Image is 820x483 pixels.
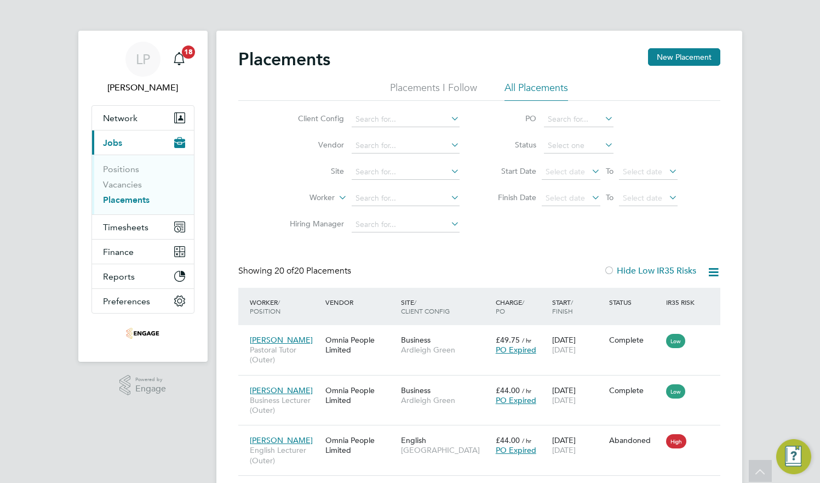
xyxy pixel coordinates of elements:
[623,167,662,177] span: Select date
[119,375,166,396] a: Powered byEngage
[663,292,701,312] div: IR35 Risk
[250,395,320,415] span: Business Lecturer (Outer)
[546,193,585,203] span: Select date
[103,179,142,190] a: Vacancies
[91,325,194,342] a: Go to home page
[552,298,573,315] span: / Finish
[496,335,520,345] span: £49.75
[103,138,122,148] span: Jobs
[323,329,398,360] div: Omnia People Limited
[666,384,685,399] span: Low
[92,240,194,264] button: Finance
[352,217,460,232] input: Search for...
[606,292,663,312] div: Status
[544,138,613,154] input: Select one
[401,445,490,455] span: [GEOGRAPHIC_DATA]
[103,195,150,205] a: Placements
[493,292,550,321] div: Charge
[103,247,134,257] span: Finance
[281,113,344,123] label: Client Config
[401,345,490,355] span: Ardleigh Green
[323,292,398,312] div: Vendor
[552,345,576,355] span: [DATE]
[103,222,148,232] span: Timesheets
[126,325,159,342] img: omniapeople-logo-retina.png
[648,48,720,66] button: New Placement
[182,46,195,59] span: 18
[250,335,313,345] span: [PERSON_NAME]
[549,329,606,360] div: [DATE]
[352,138,460,154] input: Search for...
[496,445,536,455] span: PO Expired
[136,52,150,66] span: LP
[401,385,431,395] span: Business
[496,435,520,445] span: £44.00
[496,385,520,395] span: £44.00
[552,395,576,405] span: [DATE]
[522,336,531,344] span: / hr
[776,439,811,474] button: Engage Resource Center
[92,264,194,288] button: Reports
[666,434,686,448] span: High
[135,375,166,384] span: Powered by
[250,435,313,445] span: [PERSON_NAME]
[546,167,585,177] span: Select date
[247,379,720,389] a: [PERSON_NAME]Business Lecturer (Outer)Omnia People LimitedBusinessArdleigh Green£44.00 / hrPO Exp...
[398,292,493,321] div: Site
[238,265,353,277] div: Showing
[281,166,344,176] label: Site
[352,164,460,180] input: Search for...
[247,429,720,439] a: [PERSON_NAME]English Lecturer (Outer)Omnia People LimitedEnglish[GEOGRAPHIC_DATA]£44.00 / hrPO Ex...
[168,42,190,77] a: 18
[92,130,194,155] button: Jobs
[401,395,490,405] span: Ardleigh Green
[609,435,661,445] div: Abandoned
[323,380,398,411] div: Omnia People Limited
[401,435,426,445] span: English
[552,445,576,455] span: [DATE]
[522,387,531,395] span: / hr
[92,289,194,313] button: Preferences
[666,334,685,348] span: Low
[250,445,320,465] span: English Lecturer (Outer)
[401,335,431,345] span: Business
[272,192,335,203] label: Worker
[623,193,662,203] span: Select date
[609,385,661,395] div: Complete
[247,329,720,338] a: [PERSON_NAME]Pastoral Tutor (Outer)Omnia People LimitedBusinessArdleigh Green£49.75 / hrPO Expire...
[390,81,477,101] li: Placements I Follow
[352,191,460,206] input: Search for...
[91,81,194,94] span: Lowenna Pollard
[496,395,536,405] span: PO Expired
[247,292,323,321] div: Worker
[281,219,344,229] label: Hiring Manager
[274,265,351,276] span: 20 Placements
[544,112,613,127] input: Search for...
[92,155,194,214] div: Jobs
[250,385,313,395] span: [PERSON_NAME]
[496,345,536,355] span: PO Expired
[487,192,536,202] label: Finish Date
[603,190,617,204] span: To
[250,298,280,315] span: / Position
[549,430,606,461] div: [DATE]
[323,430,398,461] div: Omnia People Limited
[103,296,150,306] span: Preferences
[238,48,330,70] h2: Placements
[103,113,137,123] span: Network
[103,271,135,282] span: Reports
[401,298,450,315] span: / Client Config
[78,31,208,362] nav: Main navigation
[496,298,524,315] span: / PO
[487,166,536,176] label: Start Date
[92,215,194,239] button: Timesheets
[352,112,460,127] input: Search for...
[281,140,344,150] label: Vendor
[487,113,536,123] label: PO
[250,345,320,365] span: Pastoral Tutor (Outer)
[91,42,194,94] a: LP[PERSON_NAME]
[609,335,661,345] div: Complete
[504,81,568,101] li: All Placements
[549,380,606,411] div: [DATE]
[274,265,294,276] span: 20 of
